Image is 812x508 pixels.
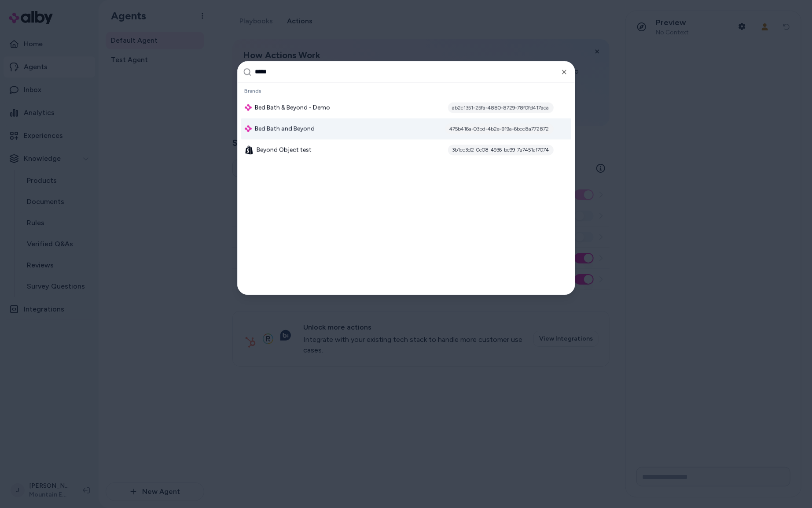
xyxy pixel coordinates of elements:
div: Suggestions [238,83,575,294]
span: Bed Bath & Beyond - Demo [255,103,331,112]
img: alby Logo [245,125,252,132]
span: Bed Bath and Beyond [255,124,315,133]
div: Brands [241,85,571,97]
div: 475b416a-03bd-4b2e-919a-6bcc8a772872 [445,123,554,134]
div: 3b1cc3d2-0e08-4936-be99-7a7451af7074 [448,145,554,155]
img: alby Logo [245,104,252,111]
div: ab2c1351-25fa-4880-8729-78f0fd417aca [448,102,554,113]
span: Beyond Object test [257,145,312,154]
